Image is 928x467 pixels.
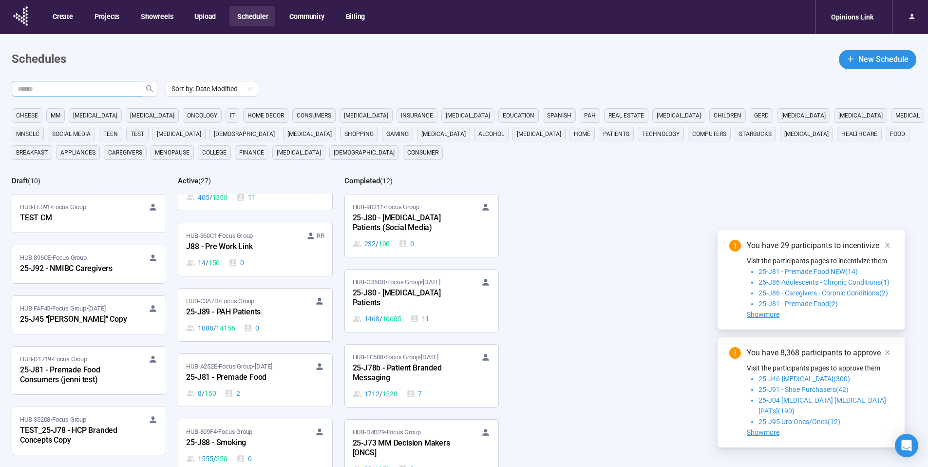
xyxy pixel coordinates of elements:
button: Showreels [133,6,180,26]
span: HUB-D4D29 • Focus Group [353,428,421,437]
span: computers [692,129,726,139]
span: 25-J86 Adolescents - Chronic Conditions(1) [758,278,890,286]
span: / [209,192,212,203]
span: / [379,313,382,324]
span: PAH [584,111,596,120]
span: / [206,257,208,268]
button: plusNew Schedule [839,50,916,69]
span: 10605 [382,313,401,324]
div: 11 [410,313,430,324]
a: HUB-D1719•Focus Group25-J81 - Premade Food Consumers (jenni test) [12,347,166,394]
span: Test [131,129,144,139]
span: 150 [208,257,220,268]
span: college [202,148,227,157]
span: Sort by: Date Modified [171,81,252,96]
h1: Schedules [12,50,66,69]
span: it [230,111,235,120]
div: 405 [186,192,227,203]
time: [DATE] [255,363,272,370]
p: Visit the participants pages to incentivize them [747,255,893,266]
span: real estate [608,111,644,120]
span: shopping [344,129,374,139]
div: 8 [186,388,216,399]
span: / [376,238,379,249]
div: 0 [398,238,414,249]
span: [DEMOGRAPHIC_DATA] [334,148,395,157]
a: HUB-CD5D0•Focus Group•[DATE]25-J80 - [MEDICAL_DATA] Patients1468 / 1060511 [345,270,498,332]
span: social media [52,129,91,139]
span: ( 12 ) [380,177,393,185]
a: HUB-FAF45•Focus Group•[DATE]25-J45 "[PERSON_NAME]" Copy [12,296,166,334]
button: Billing [338,6,372,26]
span: medical [895,111,920,120]
span: / [213,453,216,464]
div: 1468 [353,313,401,324]
div: 1555 [186,453,227,464]
span: appliances [60,148,95,157]
span: ( 10 ) [28,177,40,185]
div: 25-J45 "[PERSON_NAME]" Copy [20,313,127,326]
a: HUB-360C1•Focus Group RRJ88 - Pre Work Link14 / 1500 [178,223,332,276]
span: [MEDICAL_DATA] [421,129,466,139]
span: cheese [16,111,38,120]
a: HUB-896CE•Focus Group25-J92 - NMIBC Caregivers [12,245,166,283]
span: children [714,111,741,120]
span: healthcare [841,129,877,139]
span: [MEDICAL_DATA] [344,111,388,120]
div: 2 [225,388,240,399]
div: 1712 [353,389,398,399]
time: [DATE] [421,353,438,361]
span: [MEDICAL_DATA] [517,129,561,139]
span: [MEDICAL_DATA] [781,111,826,120]
div: 0 [236,453,252,464]
span: HUB-FAF45 • Focus Group • [20,304,105,313]
span: 1350 [212,192,227,203]
span: [MEDICAL_DATA] [838,111,883,120]
span: education [503,111,534,120]
span: Food [890,129,905,139]
span: consumer [407,148,438,157]
div: You have 29 participants to incentivize [747,240,893,252]
div: J88 - Pre Work Link [186,241,293,253]
button: Community [282,6,331,26]
span: / [202,388,205,399]
div: 25-J81 - Premade Food Consumers (jenni test) [20,364,127,387]
time: [DATE] [423,278,440,286]
span: oncology [187,111,217,120]
span: consumers [297,111,331,120]
span: home [574,129,590,139]
span: alcohol [478,129,504,139]
a: HUB-A252E•Focus Group•[DATE]25-J81 - Premade Food8 / 1502 [178,354,332,407]
span: gaming [386,129,409,139]
div: 25-J92 - NMIBC Caregivers [20,263,127,275]
span: 25-J81 - Premade Food NEW(14) [758,268,858,275]
span: Showmore [747,428,779,436]
button: Projects [87,6,126,26]
span: 25-J04 [MEDICAL_DATA] [MEDICAL_DATA] [PAT's](190) [758,396,886,415]
span: technology [642,129,680,139]
div: TEST_25-J78 - HCP Branded Concepts Copy [20,425,127,447]
span: 100 [379,238,390,249]
p: Visit the participants pages to approve them [747,363,893,373]
span: caregivers [108,148,142,157]
span: [MEDICAL_DATA] [277,148,321,157]
span: [MEDICAL_DATA] [287,129,332,139]
span: finance [239,148,264,157]
span: menopause [155,148,189,157]
span: 1520 [382,389,398,399]
span: 25-J91 - Shoe Purchasers(42) [758,386,849,393]
span: [MEDICAL_DATA] [657,111,701,120]
span: Insurance [401,111,433,120]
span: RR [317,231,324,241]
span: / [213,323,216,333]
span: [MEDICAL_DATA] [784,129,829,139]
button: Upload [187,6,223,26]
span: GERD [754,111,769,120]
span: [MEDICAL_DATA] [446,111,490,120]
span: close [884,349,891,356]
span: exclamation-circle [729,347,741,359]
span: 150 [205,388,216,399]
div: 14 [186,257,220,268]
h2: Draft [12,176,28,185]
span: HUB-CD5D0 • Focus Group • [353,277,440,287]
